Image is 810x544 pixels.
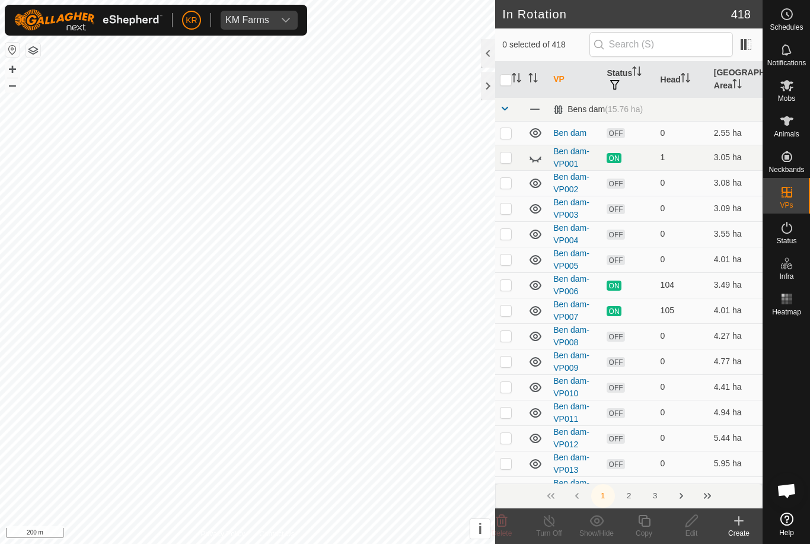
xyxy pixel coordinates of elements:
[656,145,709,170] td: 1
[553,478,589,500] a: Ben dam-VP014
[553,300,589,322] a: Ben dam-VP007
[573,528,620,539] div: Show/Hide
[767,59,806,66] span: Notifications
[709,451,763,476] td: 5.95 ha
[14,9,162,31] img: Gallagher Logo
[26,43,40,58] button: Map Layers
[470,519,490,539] button: i
[607,153,621,163] span: ON
[709,121,763,145] td: 2.55 ha
[779,529,794,536] span: Help
[502,39,589,51] span: 0 selected of 418
[553,223,589,245] a: Ben dam-VP004
[656,298,709,323] td: 105
[656,170,709,196] td: 0
[607,281,621,291] span: ON
[553,128,586,138] a: Ben dam
[607,128,624,138] span: OFF
[709,374,763,400] td: 4.41 ha
[709,272,763,298] td: 3.49 ha
[656,62,709,98] th: Head
[553,249,589,271] a: Ben dam-VP005
[259,529,294,539] a: Contact Us
[553,274,589,296] a: Ben dam-VP006
[553,376,589,398] a: Ben dam-VP010
[553,325,589,347] a: Ben dam-VP008
[607,255,624,265] span: OFF
[779,273,793,280] span: Infra
[607,408,624,418] span: OFF
[607,459,624,469] span: OFF
[656,400,709,425] td: 0
[643,484,667,508] button: 3
[731,5,751,23] span: 418
[602,62,655,98] th: Status
[502,7,731,21] h2: In Rotation
[656,374,709,400] td: 0
[5,62,20,77] button: +
[656,121,709,145] td: 0
[553,427,589,449] a: Ben dam-VP012
[589,32,733,57] input: Search (S)
[617,484,641,508] button: 2
[5,78,20,92] button: –
[607,332,624,342] span: OFF
[478,521,482,537] span: i
[656,247,709,272] td: 0
[607,204,624,214] span: OFF
[528,75,538,84] p-sorticon: Activate to sort
[656,425,709,451] td: 0
[776,237,796,244] span: Status
[768,166,804,173] span: Neckbands
[696,484,719,508] button: Last Page
[681,75,690,84] p-sorticon: Activate to sort
[5,43,20,57] button: Reset Map
[607,357,624,367] span: OFF
[620,528,668,539] div: Copy
[709,349,763,374] td: 4.77 ha
[553,172,589,194] a: Ben dam-VP002
[553,198,589,219] a: Ben dam-VP003
[605,104,643,114] span: (15.76 ha)
[709,196,763,221] td: 3.09 ha
[709,221,763,247] td: 3.55 ha
[607,383,624,393] span: OFF
[656,476,709,502] td: 0
[780,202,793,209] span: VPs
[709,476,763,502] td: 6.95 ha
[553,402,589,424] a: Ben dam-VP011
[607,434,624,444] span: OFF
[763,508,810,541] a: Help
[548,62,602,98] th: VP
[709,323,763,349] td: 4.27 ha
[274,11,298,30] div: dropdown trigger
[553,351,589,373] a: Ben dam-VP009
[709,145,763,170] td: 3.05 ha
[772,308,801,316] span: Heatmap
[591,484,615,508] button: 1
[632,68,642,78] p-sorticon: Activate to sort
[607,230,624,240] span: OFF
[669,484,693,508] button: Next Page
[656,323,709,349] td: 0
[186,14,197,27] span: KR
[221,11,274,30] span: KM Farms
[607,306,621,316] span: ON
[778,95,795,102] span: Mobs
[709,400,763,425] td: 4.94 ha
[492,529,512,537] span: Delete
[769,473,805,508] div: Open chat
[709,425,763,451] td: 5.44 ha
[553,104,643,114] div: Bens dam
[607,179,624,189] span: OFF
[656,451,709,476] td: 0
[201,529,245,539] a: Privacy Policy
[709,298,763,323] td: 4.01 ha
[732,81,742,90] p-sorticon: Activate to sort
[668,528,715,539] div: Edit
[553,147,589,168] a: Ben dam-VP001
[770,24,803,31] span: Schedules
[656,196,709,221] td: 0
[656,349,709,374] td: 0
[709,170,763,196] td: 3.08 ha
